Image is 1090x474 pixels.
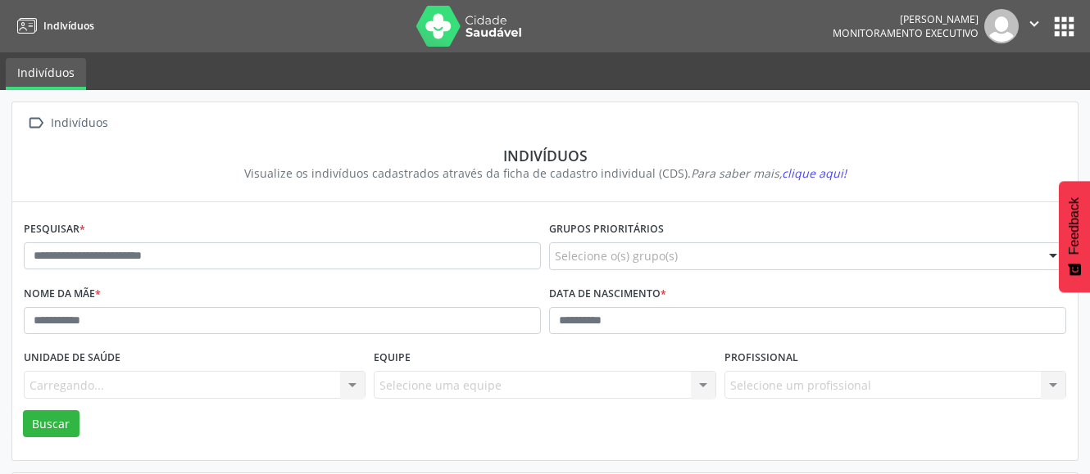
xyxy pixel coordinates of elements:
[24,111,111,135] a:  Indivíduos
[833,12,979,26] div: [PERSON_NAME]
[549,282,666,307] label: Data de nascimento
[374,345,411,371] label: Equipe
[11,12,94,39] a: Indivíduos
[1059,181,1090,292] button: Feedback - Mostrar pesquisa
[24,111,48,135] i: 
[1019,9,1050,43] button: 
[549,217,664,242] label: Grupos prioritários
[691,165,847,181] i: Para saber mais,
[724,345,798,371] label: Profissional
[24,345,120,371] label: Unidade de saúde
[555,247,678,264] span: Selecione o(s) grupo(s)
[984,9,1019,43] img: img
[782,165,847,181] span: clique aqui!
[1067,197,1082,255] span: Feedback
[24,282,101,307] label: Nome da mãe
[1025,15,1043,33] i: 
[833,26,979,40] span: Monitoramento Executivo
[1050,12,1079,41] button: apps
[48,111,111,135] div: Indivíduos
[24,217,85,242] label: Pesquisar
[6,58,86,90] a: Indivíduos
[43,19,94,33] span: Indivíduos
[35,165,1055,182] div: Visualize os indivíduos cadastrados através da ficha de cadastro individual (CDS).
[35,147,1055,165] div: Indivíduos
